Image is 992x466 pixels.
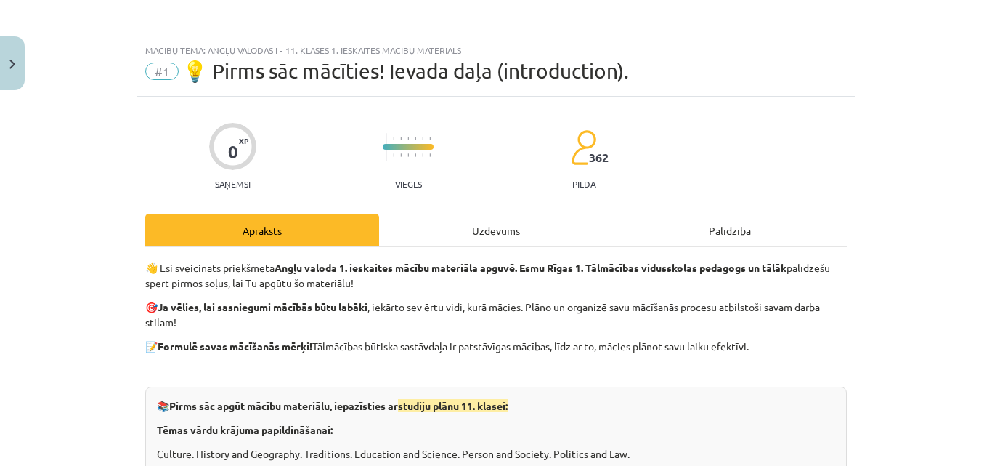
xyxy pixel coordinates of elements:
[395,179,422,189] p: Viegls
[275,261,786,274] strong: Angļu valoda 1. ieskaites mācību materiāla apguvē. Esmu Rīgas 1. Tālmācības vidusskolas pedagogs ...
[429,153,431,157] img: icon-short-line-57e1e144782c952c97e751825c79c345078a6d821885a25fce030b3d8c18986b.svg
[613,214,847,246] div: Palīdzība
[145,260,847,291] p: 👋 Esi sveicināts priekšmeta palīdzēšu spert pirmos soļus, lai Tu apgūtu šo materiālu!
[182,59,629,83] span: 💡 Pirms sāc mācīties! Ievada daļa (introduction).
[393,137,394,140] img: icon-short-line-57e1e144782c952c97e751825c79c345078a6d821885a25fce030b3d8c18986b.svg
[571,129,596,166] img: students-c634bb4e5e11cddfef0936a35e636f08e4e9abd3cc4e673bd6f9a4125e45ecb1.svg
[157,398,835,414] p: 📚
[158,340,312,353] strong: Formulē savas mācīšanās mērķi!
[169,399,508,412] strong: Pirms sāc apgūt mācību materiālu, iepazīsties ar
[239,137,248,145] span: XP
[228,142,238,162] div: 0
[415,153,416,157] img: icon-short-line-57e1e144782c952c97e751825c79c345078a6d821885a25fce030b3d8c18986b.svg
[209,179,256,189] p: Saņemsi
[398,399,508,412] span: studiju plānu 11. klasei:
[145,300,847,330] p: 🎯 , iekārto sev ērtu vidi, kurā mācies. Plāno un organizē savu mācīšanās procesu atbilstoši savam...
[429,137,431,140] img: icon-short-line-57e1e144782c952c97e751825c79c345078a6d821885a25fce030b3d8c18986b.svg
[422,137,423,140] img: icon-short-line-57e1e144782c952c97e751825c79c345078a6d821885a25fce030b3d8c18986b.svg
[145,63,179,80] span: #1
[379,214,613,246] div: Uzdevums
[400,137,402,140] img: icon-short-line-57e1e144782c952c97e751825c79c345078a6d821885a25fce030b3d8c18986b.svg
[158,300,367,313] strong: Ja vēlies, lai sasniegumi mācībās būtu labāki
[400,153,402,157] img: icon-short-line-57e1e144782c952c97e751825c79c345078a6d821885a25fce030b3d8c18986b.svg
[422,153,423,157] img: icon-short-line-57e1e144782c952c97e751825c79c345078a6d821885a25fce030b3d8c18986b.svg
[145,339,847,354] p: 📝 Tālmācības būtiska sastāvdaļa ir patstāvīgas mācības, līdz ar to, mācies plānot savu laiku efek...
[572,179,595,189] p: pilda
[393,153,394,157] img: icon-short-line-57e1e144782c952c97e751825c79c345078a6d821885a25fce030b3d8c18986b.svg
[9,60,15,69] img: icon-close-lesson-0947bae3869378f0d4975bcd49f059093ad1ed9edebbc8119c70593378902aed.svg
[407,137,409,140] img: icon-short-line-57e1e144782c952c97e751825c79c345078a6d821885a25fce030b3d8c18986b.svg
[407,153,409,157] img: icon-short-line-57e1e144782c952c97e751825c79c345078a6d821885a25fce030b3d8c18986b.svg
[415,137,416,140] img: icon-short-line-57e1e144782c952c97e751825c79c345078a6d821885a25fce030b3d8c18986b.svg
[157,423,333,436] strong: Tēmas vārdu krājuma papildināšanai:
[145,45,847,55] div: Mācību tēma: Angļu valodas i - 11. klases 1. ieskaites mācību materiāls
[145,214,379,246] div: Apraksts
[589,151,609,164] span: 362
[157,446,835,462] p: Culture. History and Geography. Traditions. Education and Science. Person and Society. Politics a...
[386,133,387,161] img: icon-long-line-d9ea69661e0d244f92f715978eff75569469978d946b2353a9bb055b3ed8787d.svg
